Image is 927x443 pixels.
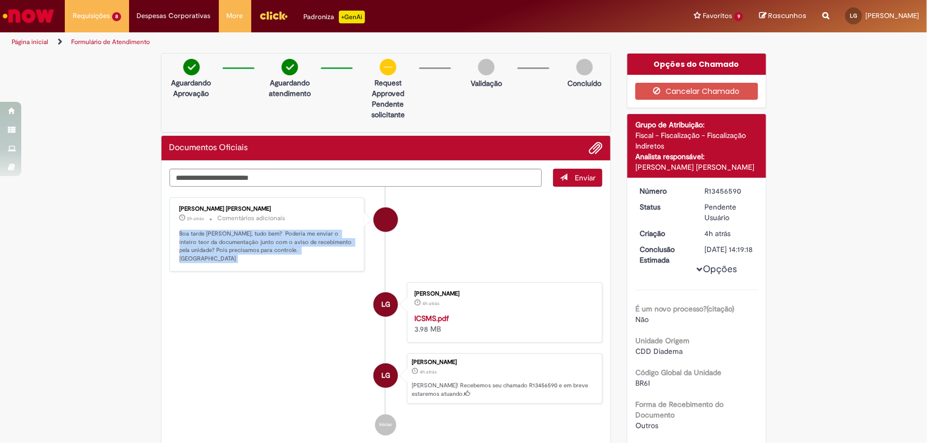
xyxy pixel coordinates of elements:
span: 2h atrás [188,215,205,222]
div: R13456590 [705,186,754,196]
span: Requisições [73,11,110,21]
div: [DATE] 14:19:18 [705,244,754,255]
a: Formulário de Atendimento [71,38,150,46]
dt: Número [632,186,697,196]
p: request approved [362,77,414,99]
button: Adicionar anexos [589,141,602,155]
span: 8 [112,12,121,21]
time: 28/08/2025 10:19:13 [422,300,439,307]
div: Laura Santos Ordonhe Goncales [373,363,398,388]
span: 4h atrás [420,369,437,375]
p: Aguardando Aprovação [166,77,217,99]
a: ICSMS.pdf [414,314,449,323]
span: Despesas Corporativas [137,11,211,21]
div: Grupo de Atribuição: [635,119,758,130]
dt: Status [632,202,697,212]
button: Enviar [553,169,602,187]
span: Não [635,315,649,324]
button: Cancelar Chamado [635,83,758,100]
ul: Trilhas de página [8,32,610,52]
div: 3.98 MB [414,313,591,334]
img: circle-minus.png [380,59,396,75]
div: Pendente Usuário [705,202,754,223]
img: img-circle-grey.png [478,59,495,75]
span: 4h atrás [422,300,439,307]
textarea: Digite sua mensagem aqui... [169,169,542,187]
b: Código Global da Unidade [635,368,721,377]
span: CDD Diadema [635,346,683,356]
span: LG [851,12,857,19]
div: 28/08/2025 10:19:15 [705,228,754,239]
img: img-circle-grey.png [576,59,593,75]
span: LG [381,292,390,317]
small: Comentários adicionais [218,214,286,223]
div: Analista responsável: [635,151,758,162]
div: undefined Online [373,207,398,232]
p: Pendente solicitante [362,99,414,120]
time: 28/08/2025 10:19:15 [705,229,731,238]
p: Validação [471,78,502,89]
time: 28/08/2025 10:19:15 [420,369,437,375]
div: [PERSON_NAME] [PERSON_NAME] [635,162,758,172]
b: É um novo processo?(citação) [635,304,734,314]
p: Concluído [567,78,601,89]
span: Outros [635,421,658,430]
img: check-circle-green.png [183,59,200,75]
span: Rascunhos [768,11,806,21]
div: Laura Santos Ordonhe Goncales [373,292,398,317]
span: BR6I [635,378,650,388]
img: check-circle-green.png [282,59,298,75]
time: 28/08/2025 12:28:57 [188,215,205,222]
span: More [227,11,243,21]
p: Aguardando atendimento [264,77,316,99]
div: Padroniza [304,11,365,23]
img: ServiceNow [1,5,56,27]
span: LG [381,363,390,388]
span: 9 [734,12,743,21]
span: Enviar [575,173,596,183]
p: +GenAi [339,11,365,23]
b: Unidade Origem [635,336,690,345]
div: [PERSON_NAME] [PERSON_NAME] [180,206,356,212]
a: Página inicial [12,38,48,46]
div: [PERSON_NAME] [414,291,591,297]
div: Fiscal - Fiscalização - Fiscalização Indiretos [635,130,758,151]
dt: Criação [632,228,697,239]
a: Rascunhos [759,11,806,21]
span: Favoritos [703,11,732,21]
b: Forma de Recebimento do Documento [635,399,724,420]
li: Laura Santos Ordonhe Goncales [169,353,603,404]
div: [PERSON_NAME] [412,359,597,366]
dt: Conclusão Estimada [632,244,697,265]
p: [PERSON_NAME]! Recebemos seu chamado R13456590 e em breve estaremos atuando. [412,381,597,398]
h2: Documentos Oficiais Histórico de tíquete [169,143,248,153]
img: click_logo_yellow_360x200.png [259,7,288,23]
p: Boa tarde [PERSON_NAME], tudo bem? Poderia me enviar o inteiro teor da documentação junto com o a... [180,230,356,263]
span: 4h atrás [705,229,731,238]
span: [PERSON_NAME] [865,11,919,20]
div: Opções do Chamado [627,54,766,75]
